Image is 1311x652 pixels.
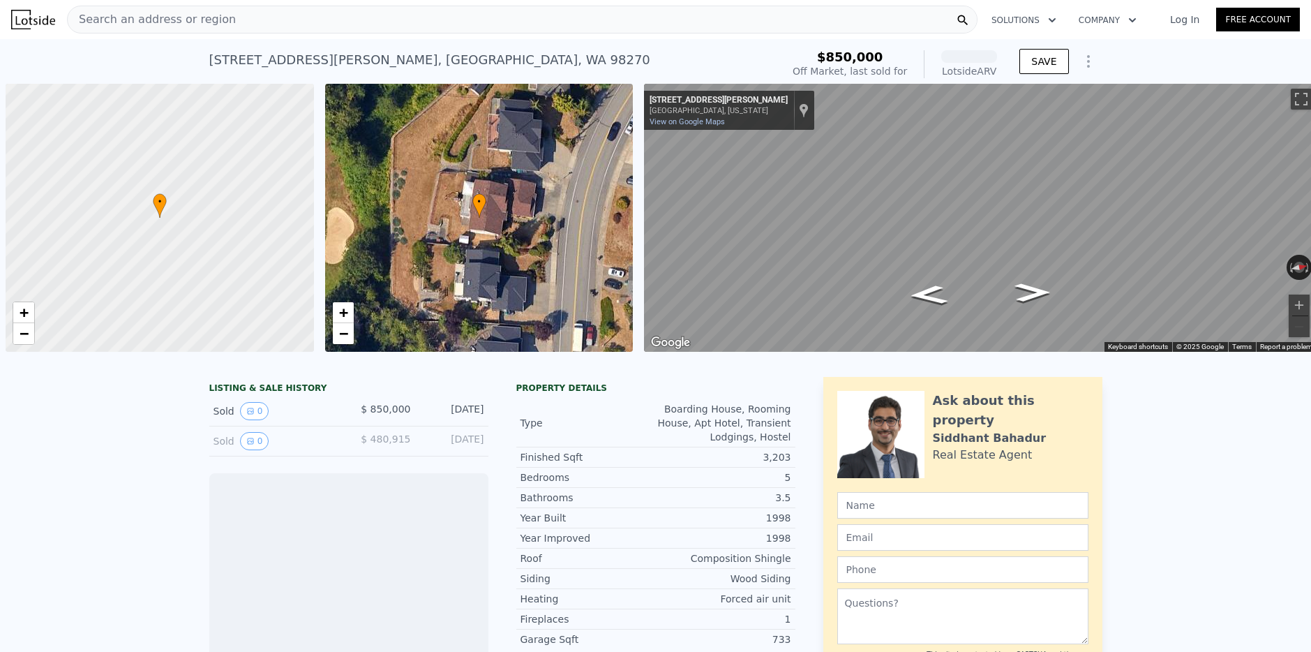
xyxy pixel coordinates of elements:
[209,50,650,70] div: [STREET_ADDRESS][PERSON_NAME] , [GEOGRAPHIC_DATA] , WA 98270
[656,471,791,484] div: 5
[980,8,1067,33] button: Solutions
[240,402,269,420] button: View historical data
[656,491,791,505] div: 3.5
[647,334,694,352] img: Google
[1289,316,1310,337] button: Zoom out
[516,383,795,394] div: Property details
[333,302,354,323] a: Zoom in
[1287,255,1294,280] button: Rotate counterclockwise
[11,10,55,29] img: Lotside
[1000,279,1065,306] path: Go North, 72nd Dr NE
[13,302,34,323] a: Zoom in
[333,323,354,344] a: Zoom out
[520,612,656,626] div: Fireplaces
[153,195,167,208] span: •
[817,50,883,64] span: $850,000
[1074,47,1102,75] button: Show Options
[68,11,236,28] span: Search an address or region
[656,402,791,444] div: Boarding House, Rooming House, Apt Hotel, Transient Lodgings, Hostel
[209,383,488,397] div: LISTING & SALE HISTORY
[1067,8,1148,33] button: Company
[656,632,791,646] div: 733
[213,432,338,450] div: Sold
[520,551,656,565] div: Roof
[837,492,1088,519] input: Name
[361,434,410,445] span: $ 480,915
[1216,8,1300,31] a: Free Account
[892,281,964,309] path: Go South, 72nd Dr NE
[1232,343,1252,350] a: Terms (opens in new tab)
[647,334,694,352] a: Open this area in Google Maps (opens a new window)
[20,304,29,321] span: +
[153,193,167,218] div: •
[422,402,484,420] div: [DATE]
[656,450,791,464] div: 3,203
[933,391,1088,430] div: Ask about this property
[520,592,656,606] div: Heating
[650,117,725,126] a: View on Google Maps
[20,325,29,342] span: −
[240,432,269,450] button: View historical data
[656,511,791,525] div: 1998
[1108,342,1168,352] button: Keyboard shortcuts
[1153,13,1216,27] a: Log In
[656,612,791,626] div: 1
[793,64,907,78] div: Off Market, last sold for
[338,304,347,321] span: +
[520,416,656,430] div: Type
[933,447,1033,464] div: Real Estate Agent
[472,193,486,218] div: •
[837,524,1088,551] input: Email
[650,95,788,106] div: [STREET_ADDRESS][PERSON_NAME]
[338,325,347,342] span: −
[656,551,791,565] div: Composition Shingle
[520,632,656,646] div: Garage Sqft
[799,103,809,118] a: Show location on map
[520,471,656,484] div: Bedrooms
[520,511,656,525] div: Year Built
[1289,295,1310,316] button: Zoom in
[656,592,791,606] div: Forced air unit
[213,402,338,420] div: Sold
[941,64,997,78] div: Lotside ARV
[520,491,656,505] div: Bathrooms
[520,531,656,545] div: Year Improved
[1176,343,1224,350] span: © 2025 Google
[656,572,791,586] div: Wood Siding
[837,556,1088,583] input: Phone
[933,430,1047,447] div: Siddhant Bahadur
[422,432,484,450] div: [DATE]
[361,403,410,415] span: $ 850,000
[13,323,34,344] a: Zoom out
[1019,49,1068,74] button: SAVE
[520,450,656,464] div: Finished Sqft
[656,531,791,545] div: 1998
[650,106,788,115] div: [GEOGRAPHIC_DATA], [US_STATE]
[520,572,656,586] div: Siding
[472,195,486,208] span: •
